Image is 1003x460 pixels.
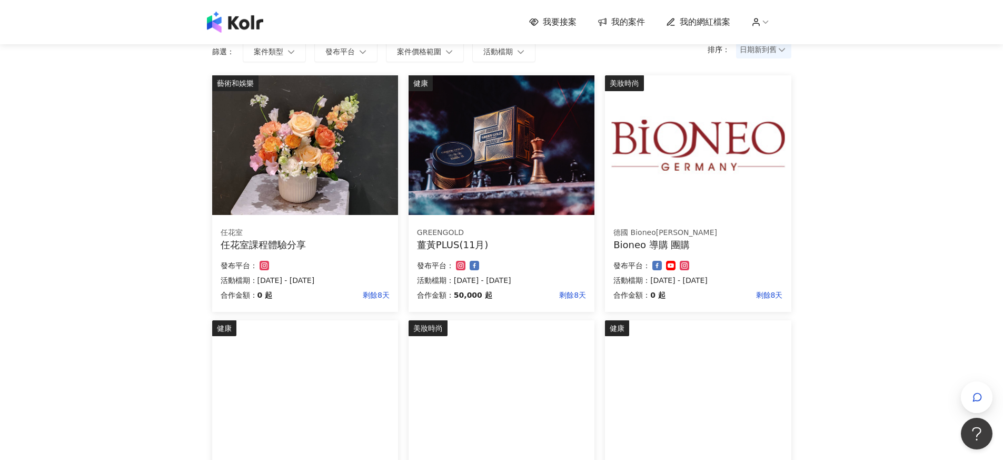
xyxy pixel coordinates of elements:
div: GREENGOLD [417,228,586,238]
img: 益生菌濾掛咖啡 [605,320,791,460]
div: Bioneo 導購 團購 [613,238,782,251]
img: 插花互惠體驗 [212,75,398,215]
p: 活動檔期：[DATE] - [DATE] [613,274,782,287]
div: 德國 Bioneo[PERSON_NAME] [613,228,782,238]
img: 葛花纖 [212,320,398,460]
span: 案件價格範圍 [397,47,441,56]
img: 百妮保濕逆齡美白系列 [605,75,791,215]
p: 篩選： [212,47,234,56]
a: 我的案件 [598,16,645,28]
button: 發布平台 [314,41,378,62]
div: 健康 [605,320,629,336]
span: 發布平台 [325,47,355,56]
div: 任花室課程體驗分享 [221,238,390,251]
div: 任花室 [221,228,390,238]
button: 案件類型 [243,41,306,62]
div: 藝術和娛樂 [212,75,259,91]
span: 活動檔期 [483,47,513,56]
div: 薑黃PLUS(11月) [417,238,586,251]
span: 案件類型 [254,47,283,56]
a: 我的網紅檔案 [666,16,730,28]
div: 美妝時尚 [409,320,448,336]
button: 活動檔期 [472,41,535,62]
p: 發布平台： [417,259,454,272]
img: 眼袋、隆鼻、隆乳、抽脂、墊下巴 [409,320,594,460]
p: 合作金額： [613,289,650,301]
span: 我的網紅檔案 [680,16,730,28]
button: 案件價格範圍 [386,41,464,62]
p: 發布平台： [221,259,257,272]
span: 我要接案 [543,16,577,28]
span: 我的案件 [611,16,645,28]
p: 發布平台： [613,259,650,272]
p: 剩餘8天 [666,289,783,301]
p: 0 起 [650,289,666,301]
p: 合作金額： [417,289,454,301]
p: 50,000 起 [454,289,492,301]
a: 我要接案 [529,16,577,28]
div: 健康 [212,320,236,336]
iframe: Help Scout Beacon - Open [961,418,992,449]
p: 排序： [708,45,736,54]
p: 0 起 [257,289,273,301]
div: 健康 [409,75,433,91]
img: 薑黃PLUS [409,75,594,215]
p: 活動檔期：[DATE] - [DATE] [417,274,586,287]
div: 美妝時尚 [605,75,644,91]
p: 剩餘8天 [272,289,390,301]
p: 剩餘8天 [492,289,586,301]
p: 活動檔期：[DATE] - [DATE] [221,274,390,287]
img: logo [207,12,263,33]
span: 日期新到舊 [740,42,788,57]
p: 合作金額： [221,289,257,301]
